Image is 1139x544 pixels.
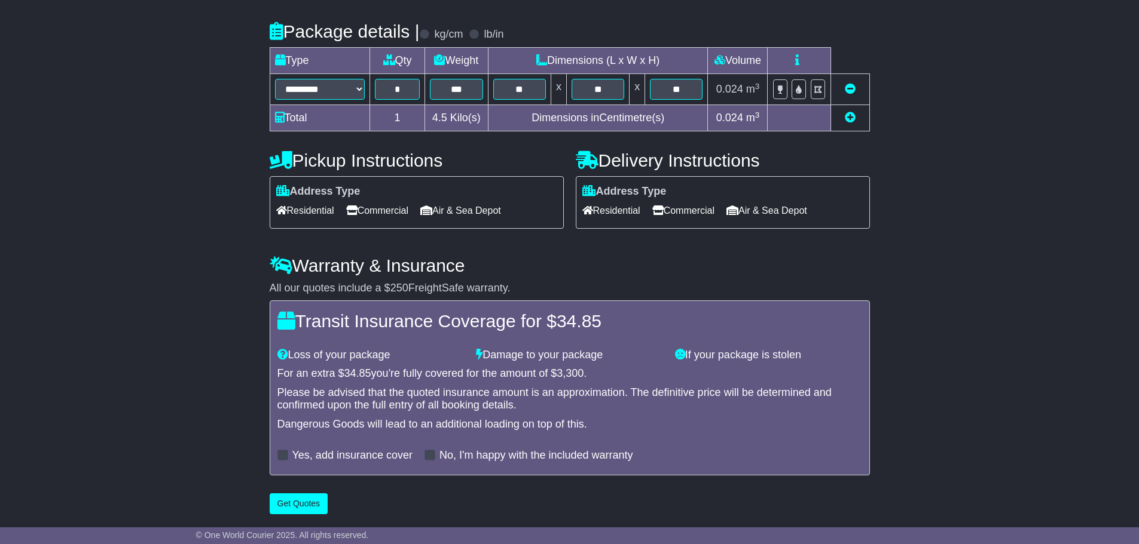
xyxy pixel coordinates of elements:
[557,311,601,331] span: 34.85
[277,311,862,331] h4: Transit Insurance Coverage for $
[434,28,463,41] label: kg/cm
[270,256,870,275] h4: Warranty & Insurance
[488,48,708,74] td: Dimensions (L x W x H)
[271,349,471,362] div: Loss of your package
[277,386,862,412] div: Please be advised that the quoted insurance amount is an approximation. The definitive price will...
[576,150,870,170] h4: Delivery Instructions
[432,112,447,124] span: 4.5
[845,112,856,124] a: Add new item
[390,282,408,294] span: 250
[582,185,667,198] label: Address Type
[708,48,768,74] td: Volume
[270,150,564,170] h4: Pickup Instructions
[746,112,760,124] span: m
[439,449,633,462] label: No, I'm happy with the included warranty
[346,201,408,220] span: Commercial
[484,28,503,41] label: lb/in
[845,83,856,95] a: Remove this item
[488,105,708,131] td: Dimensions in Centimetre(s)
[551,74,567,105] td: x
[420,201,501,220] span: Air & Sea Depot
[425,105,488,131] td: Kilo(s)
[292,449,413,462] label: Yes, add insurance cover
[746,83,760,95] span: m
[277,418,862,431] div: Dangerous Goods will lead to an additional loading on top of this.
[277,367,862,380] div: For an extra $ you're fully covered for the amount of $ .
[716,112,743,124] span: 0.024
[276,185,361,198] label: Address Type
[344,367,371,379] span: 34.85
[196,530,369,540] span: © One World Courier 2025. All rights reserved.
[716,83,743,95] span: 0.024
[370,48,425,74] td: Qty
[270,105,370,131] td: Total
[470,349,669,362] div: Damage to your package
[370,105,425,131] td: 1
[270,493,328,514] button: Get Quotes
[425,48,488,74] td: Weight
[755,110,760,119] sup: 3
[270,48,370,74] td: Type
[669,349,868,362] div: If your package is stolen
[755,82,760,91] sup: 3
[652,201,714,220] span: Commercial
[270,21,420,41] h4: Package details |
[630,74,645,105] td: x
[557,367,584,379] span: 3,300
[726,201,807,220] span: Air & Sea Depot
[270,282,870,295] div: All our quotes include a $ FreightSafe warranty.
[582,201,640,220] span: Residential
[276,201,334,220] span: Residential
